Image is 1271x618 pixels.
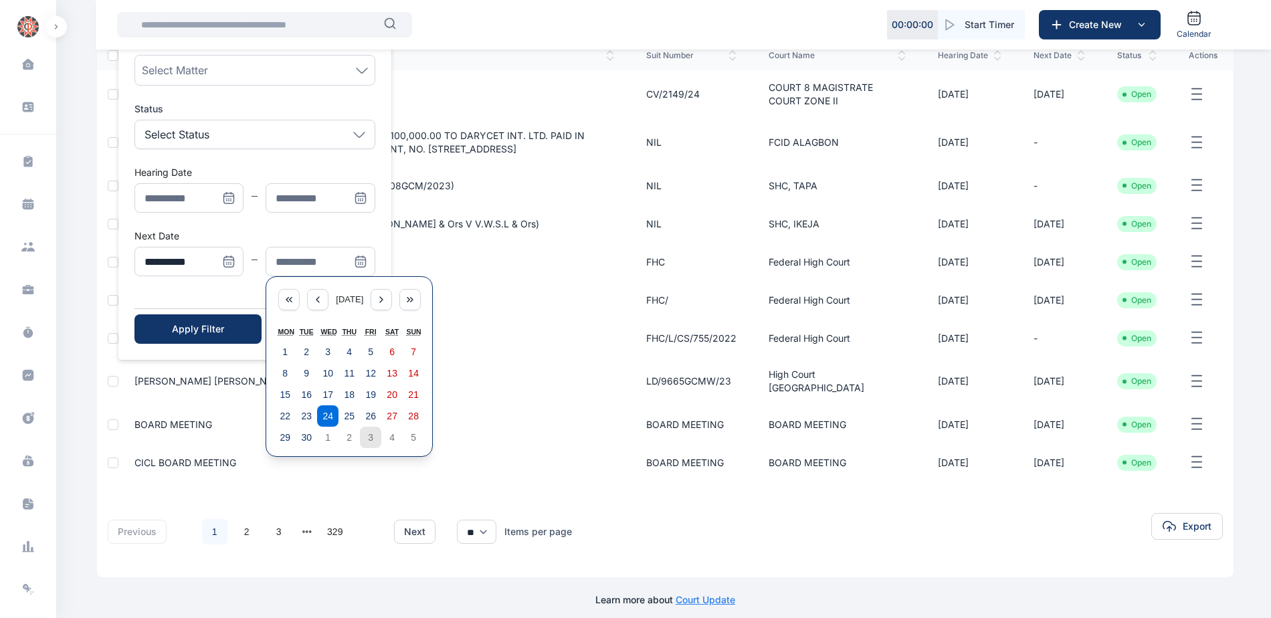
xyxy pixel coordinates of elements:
td: COURT 8 MAGISTRATE COURT ZONE II [753,70,922,118]
button: 6 September 2025 [381,341,403,363]
td: CV/2149/24 [630,70,753,118]
a: 329 [322,519,348,544]
span: suit number [646,50,737,61]
td: [DATE] [1017,281,1101,319]
abbr: 11 September 2025 [344,368,355,379]
button: [DATE] [336,289,363,310]
abbr: 14 September 2025 [408,368,419,379]
button: 19 September 2025 [360,384,381,405]
abbr: 21 September 2025 [408,389,419,400]
abbr: 5 October 2025 [411,432,416,443]
abbr: Wednesday [320,328,337,336]
button: 1 September 2025 [274,341,296,363]
td: [DATE] [922,357,1017,405]
button: 10 September 2025 [317,363,338,384]
li: Open [1122,419,1151,430]
td: SHC, IKEJA [753,205,922,243]
td: BOARD MEETING [753,405,922,443]
button: 27 September 2025 [381,405,403,427]
td: [DATE] [1017,357,1101,405]
td: FHC/L/CS/755/2022 [630,319,753,357]
a: 3 [266,519,292,544]
button: 4 October 2025 [381,427,403,448]
abbr: 28 September 2025 [408,411,419,421]
abbr: Thursday [342,328,357,336]
button: 9 September 2025 [296,363,317,384]
abbr: 9 September 2025 [304,368,309,379]
abbr: 22 September 2025 [280,411,290,421]
li: 向后 3 页 [298,522,316,541]
button: 22 September 2025 [274,405,296,427]
button: Create New [1039,10,1161,39]
button: 15 September 2025 [274,384,296,405]
abbr: 19 September 2025 [365,389,376,400]
a: 2 [234,519,260,544]
button: 12 September 2025 [360,363,381,384]
td: [DATE] [922,118,1017,167]
li: Open [1122,457,1151,468]
p: 00 : 00 : 00 [892,18,933,31]
td: [DATE] [1017,70,1101,118]
span: Select Matter [142,62,208,78]
td: BOARD MEETING [753,443,922,482]
abbr: 27 September 2025 [387,411,397,421]
td: FCID ALAGBON [753,118,922,167]
td: [DATE] [922,281,1017,319]
abbr: 3 October 2025 [368,432,373,443]
abbr: 10 September 2025 [322,368,333,379]
li: 上一页 [177,522,196,541]
li: Open [1122,219,1151,229]
button: 4 September 2025 [338,341,360,363]
button: next page [302,522,312,541]
abbr: Friday [365,328,377,336]
td: [DATE] [922,70,1017,118]
td: NIL [630,205,753,243]
td: BOARD MEETING [630,405,753,443]
p: Select Status [144,126,209,142]
button: 7 September 2025 [403,341,424,363]
label: Status [134,102,375,116]
td: BOARD MEETING [630,443,753,482]
li: 329 [322,518,349,545]
button: 8 September 2025 [274,363,296,384]
td: LD/9665GCMW/23 [630,357,753,405]
ul: Menu [118,27,391,360]
td: [DATE] [922,443,1017,482]
abbr: 6 September 2025 [389,346,395,357]
button: next [394,520,435,544]
td: [DATE] [922,243,1017,281]
a: BOARD MEETING [134,419,212,430]
abbr: 16 September 2025 [301,389,312,400]
button: 24 September 2025 [317,405,338,427]
abbr: 26 September 2025 [365,411,376,421]
abbr: Monday [278,328,294,336]
button: 3 September 2025 [317,341,338,363]
abbr: 24 September 2025 [322,411,333,421]
span: next date [1034,50,1085,61]
button: 29 September 2025 [274,427,296,448]
span: Create New [1064,18,1133,31]
td: [DATE] [922,319,1017,357]
p: Learn more about [595,593,735,607]
li: 1 [201,518,228,545]
abbr: 18 September 2025 [344,389,355,400]
button: 18 September 2025 [338,384,360,405]
label: Hearing Date [134,167,192,178]
li: 2 [233,518,260,545]
li: Open [1122,137,1151,148]
abbr: 1 September 2025 [282,346,288,357]
td: Federal High Court [753,319,922,357]
button: 16 September 2025 [296,384,317,405]
li: Open [1122,295,1151,306]
label: Next Date [134,230,179,241]
button: 2 October 2025 [338,427,360,448]
td: - [1017,167,1101,205]
abbr: 30 September 2025 [301,432,312,443]
td: [DATE] [922,205,1017,243]
a: Calendar [1171,5,1217,45]
button: 3 October 2025 [360,427,381,448]
abbr: 13 September 2025 [387,368,397,379]
abbr: 7 September 2025 [411,346,416,357]
span: [DATE] [336,294,363,304]
td: SHC, TAPA [753,167,922,205]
